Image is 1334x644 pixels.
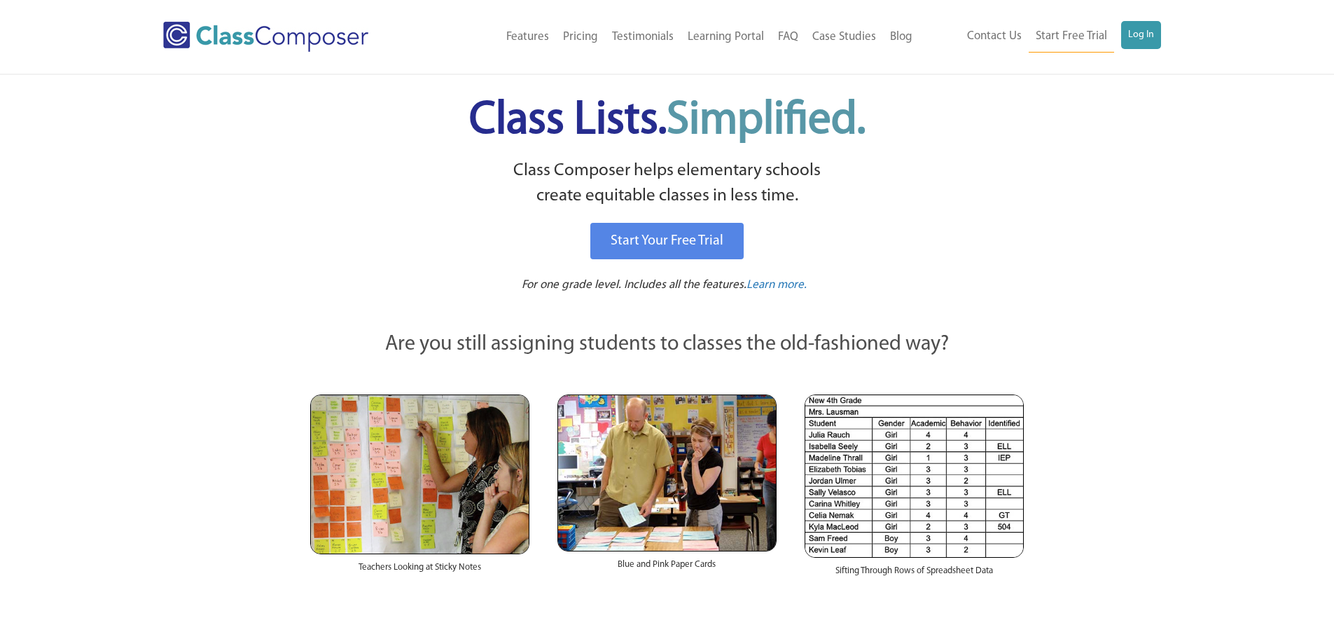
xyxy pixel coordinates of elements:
nav: Header Menu [919,21,1161,53]
nav: Header Menu [426,22,919,53]
img: Teachers Looking at Sticky Notes [310,395,529,554]
a: Testimonials [605,22,681,53]
a: Case Studies [805,22,883,53]
img: Blue and Pink Paper Cards [557,395,777,551]
div: Blue and Pink Paper Cards [557,551,777,585]
p: Are you still assigning students to classes the old-fashioned way? [310,329,1024,360]
a: Log In [1121,21,1161,49]
span: Start Your Free Trial [611,234,723,248]
a: Start Your Free Trial [590,223,744,259]
span: Simplified. [667,98,866,144]
a: Start Free Trial [1029,21,1114,53]
div: Teachers Looking at Sticky Notes [310,554,529,588]
a: Blog [883,22,919,53]
a: Contact Us [960,21,1029,52]
img: Spreadsheets [805,395,1024,558]
span: Class Lists. [469,98,866,144]
p: Class Composer helps elementary schools create equitable classes in less time. [308,158,1027,210]
a: Pricing [556,22,605,53]
a: Features [499,22,556,53]
span: For one grade level. Includes all the features. [522,279,746,291]
a: FAQ [771,22,805,53]
img: Class Composer [163,22,368,52]
a: Learn more. [746,277,807,294]
a: Learning Portal [681,22,771,53]
div: Sifting Through Rows of Spreadsheet Data [805,558,1024,591]
span: Learn more. [746,279,807,291]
